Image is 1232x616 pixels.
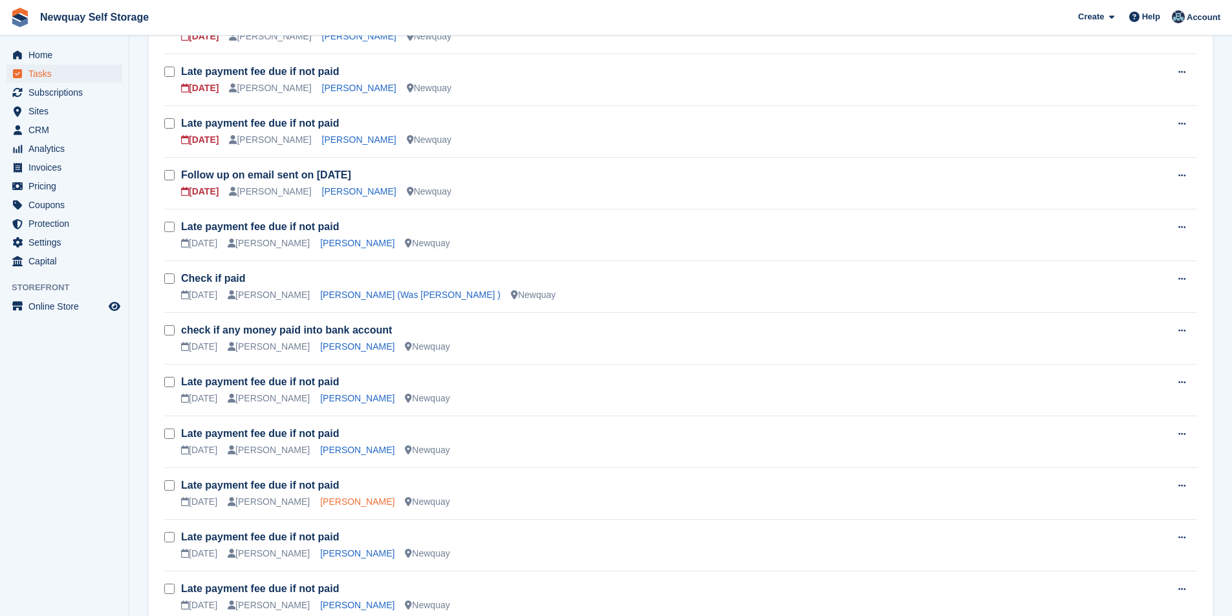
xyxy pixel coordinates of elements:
span: Analytics [28,140,106,158]
a: menu [6,158,122,176]
div: Newquay [405,495,449,509]
a: check if any money paid into bank account [181,324,392,335]
div: [DATE] [181,495,217,509]
a: Preview store [107,299,122,314]
div: [DATE] [181,547,217,560]
a: menu [6,46,122,64]
a: [PERSON_NAME] [320,445,394,455]
div: [PERSON_NAME] [229,81,311,95]
div: [PERSON_NAME] [228,495,310,509]
a: [PERSON_NAME] [320,238,394,248]
div: Newquay [407,81,451,95]
div: Newquay [405,547,449,560]
span: Pricing [28,177,106,195]
a: menu [6,252,122,270]
a: Late payment fee due if not paid [181,480,339,491]
a: Check if paid [181,273,246,284]
div: Newquay [405,599,449,612]
a: Late payment fee due if not paid [181,376,339,387]
div: Newquay [405,392,449,405]
a: Late payment fee due if not paid [181,428,339,439]
span: Tasks [28,65,106,83]
a: [PERSON_NAME] [322,134,396,145]
div: [PERSON_NAME] [228,392,310,405]
a: menu [6,233,122,251]
span: Create [1078,10,1104,23]
div: [PERSON_NAME] [228,288,310,302]
div: [DATE] [181,288,217,302]
a: [PERSON_NAME] [320,600,394,610]
span: Subscriptions [28,83,106,101]
div: Newquay [407,30,451,43]
a: menu [6,177,122,195]
a: menu [6,83,122,101]
a: menu [6,297,122,315]
a: menu [6,215,122,233]
div: [PERSON_NAME] [229,30,311,43]
a: [PERSON_NAME] [320,341,394,352]
span: Capital [28,252,106,270]
div: Newquay [407,185,451,198]
a: menu [6,140,122,158]
div: Newquay [405,443,449,457]
a: Late payment fee due if not paid [181,66,339,77]
div: Newquay [407,133,451,147]
div: Newquay [511,288,556,302]
div: [PERSON_NAME] [228,443,310,457]
a: Late payment fee due if not paid [181,531,339,542]
a: [PERSON_NAME] [322,83,396,93]
span: Protection [28,215,106,233]
a: Newquay Self Storage [35,6,154,28]
div: Newquay [405,237,449,250]
div: [DATE] [181,392,217,405]
div: [PERSON_NAME] [228,547,310,560]
a: Late payment fee due if not paid [181,221,339,232]
a: menu [6,121,122,139]
span: Coupons [28,196,106,214]
span: Online Store [28,297,106,315]
div: [PERSON_NAME] [229,185,311,198]
img: stora-icon-8386f47178a22dfd0bd8f6a31ec36ba5ce8667c1dd55bd0f319d3a0aa187defe.svg [10,8,30,27]
a: [PERSON_NAME] (Was [PERSON_NAME] ) [320,290,501,300]
div: [DATE] [181,81,219,95]
div: Newquay [405,340,449,354]
div: [PERSON_NAME] [229,133,311,147]
a: Follow up on email sent on [DATE] [181,169,351,180]
div: [PERSON_NAME] [228,237,310,250]
div: [DATE] [181,133,219,147]
span: Home [28,46,106,64]
div: [DATE] [181,340,217,354]
img: Colette Pearce [1172,10,1185,23]
span: Invoices [28,158,106,176]
div: [DATE] [181,443,217,457]
div: [DATE] [181,30,219,43]
a: menu [6,65,122,83]
div: [PERSON_NAME] [228,599,310,612]
a: [PERSON_NAME] [320,548,394,558]
div: [DATE] [181,237,217,250]
span: Settings [28,233,106,251]
span: Sites [28,102,106,120]
span: Storefront [12,281,129,294]
div: [PERSON_NAME] [228,340,310,354]
span: CRM [28,121,106,139]
a: [PERSON_NAME] [322,31,396,41]
div: [DATE] [181,599,217,612]
span: Help [1142,10,1160,23]
span: Account [1187,11,1220,24]
a: [PERSON_NAME] [322,186,396,196]
a: menu [6,102,122,120]
a: menu [6,196,122,214]
a: Late payment fee due if not paid [181,583,339,594]
a: [PERSON_NAME] [320,496,394,507]
div: [DATE] [181,185,219,198]
a: [PERSON_NAME] [320,393,394,403]
a: Late payment fee due if not paid [181,118,339,129]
